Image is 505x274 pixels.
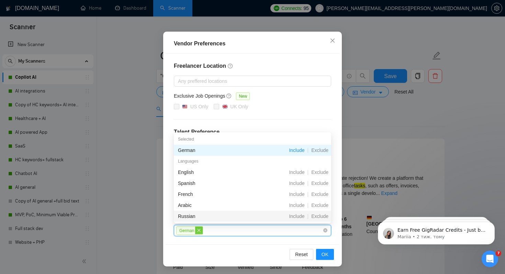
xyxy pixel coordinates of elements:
[295,251,308,258] span: Reset
[174,92,225,100] h5: Exclusive Job Openings
[322,251,328,258] span: OK
[308,191,331,197] span: Exclude
[496,251,501,256] span: 7
[174,156,331,167] div: Languages
[178,179,255,187] div: Spanish
[174,128,331,136] h4: Talent Preference
[308,180,331,186] span: Exclude
[178,168,255,176] div: English
[174,40,331,48] div: Vendor Preferences
[178,212,255,220] div: Russian
[307,213,309,219] span: |
[226,93,232,99] span: question-circle
[286,213,307,219] span: Include
[290,249,313,260] button: Reset
[307,191,309,197] span: |
[182,104,187,109] img: 🇺🇸
[323,228,327,232] span: close-circle
[286,202,307,208] span: Include
[178,201,255,209] div: Arabic
[178,146,255,154] div: German
[482,251,498,267] iframe: Intercom live chat
[286,180,307,186] span: Include
[286,147,307,153] span: Include
[190,103,208,110] div: US Only
[330,38,335,43] span: close
[308,202,331,208] span: Exclude
[179,228,194,233] span: German
[236,92,250,100] span: New
[323,32,342,50] button: Close
[316,249,334,260] button: OK
[174,134,331,145] div: Selected
[228,63,233,69] span: question-circle
[195,227,203,234] span: close
[230,103,248,110] div: UK Only
[286,169,307,175] span: Include
[307,169,309,175] span: |
[308,213,331,219] span: Exclude
[307,180,309,186] span: |
[368,207,505,255] iframe: Intercom notifications повідомлення
[286,191,307,197] span: Include
[307,147,309,153] span: |
[178,190,255,198] div: French
[223,104,227,109] img: 🇬🇧
[174,62,331,70] h4: Freelancer Location
[307,202,309,208] span: |
[308,169,331,175] span: Exclude
[308,147,331,153] span: Exclude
